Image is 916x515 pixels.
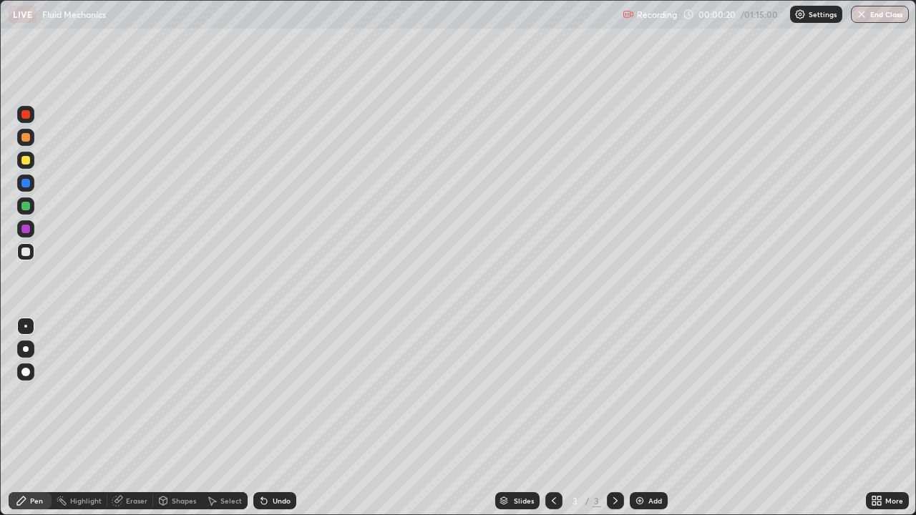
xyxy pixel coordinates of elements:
div: Pen [30,497,43,504]
button: End Class [851,6,909,23]
p: Fluid Mechanics [42,9,106,20]
div: Add [648,497,662,504]
p: Settings [809,11,837,18]
div: 3 [593,494,601,507]
div: Shapes [172,497,196,504]
p: LIVE [13,9,32,20]
img: class-settings-icons [794,9,806,20]
img: recording.375f2c34.svg [623,9,634,20]
div: Slides [514,497,534,504]
div: Select [220,497,242,504]
div: Highlight [70,497,102,504]
p: Recording [637,9,677,20]
img: add-slide-button [634,495,645,506]
div: Eraser [126,497,147,504]
div: / [585,496,590,505]
img: end-class-cross [856,9,867,20]
div: More [885,497,903,504]
div: Undo [273,497,291,504]
div: 3 [568,496,583,505]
